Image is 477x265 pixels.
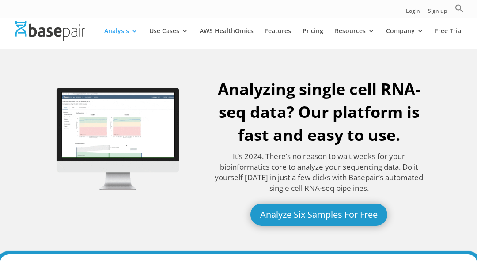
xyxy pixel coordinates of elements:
a: Pricing [303,28,323,49]
a: AWS HealthOmics [200,28,254,49]
a: Company [386,28,424,49]
a: Analysis [104,28,138,49]
a: Features [265,28,291,49]
img: Basepair [15,21,85,40]
a: Search Icon Link [455,4,464,18]
a: Resources [335,28,375,49]
strong: Analyzing single cell RNA-seq data? Our platform is fast and easy to use. [218,78,420,146]
a: Use Cases [149,28,188,49]
a: Free Trial [435,28,463,49]
a: Login [406,8,420,18]
a: Sign up [428,8,447,18]
svg: Search [455,4,464,13]
a: Analyze Six Samples For Free [250,204,387,226]
span: It’s 2024. There’s no reason to wait weeks for your bioinformatics core to analyze your sequencin... [215,151,423,193]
